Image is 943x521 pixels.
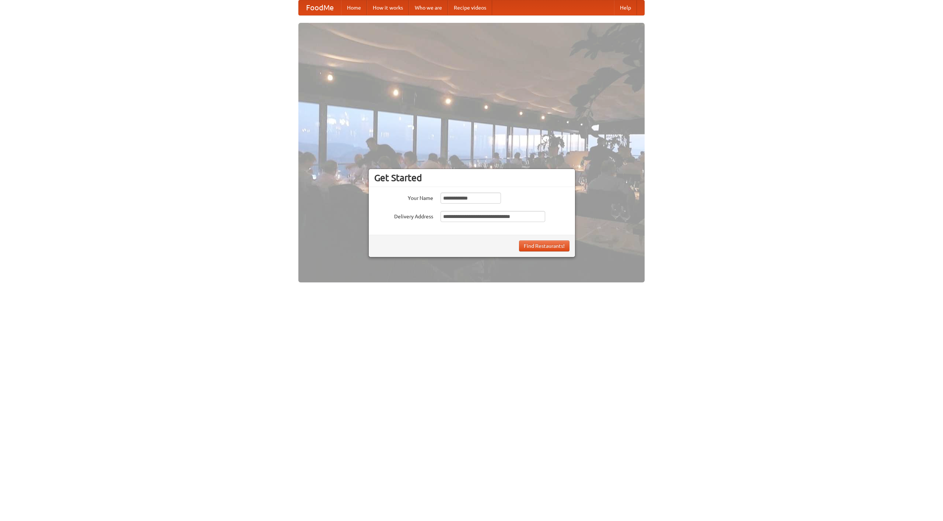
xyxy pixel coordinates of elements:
a: Help [614,0,637,15]
a: Home [341,0,367,15]
a: Recipe videos [448,0,492,15]
a: Who we are [409,0,448,15]
a: How it works [367,0,409,15]
h3: Get Started [374,172,569,183]
label: Your Name [374,193,433,202]
button: Find Restaurants! [519,240,569,251]
a: FoodMe [299,0,341,15]
label: Delivery Address [374,211,433,220]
